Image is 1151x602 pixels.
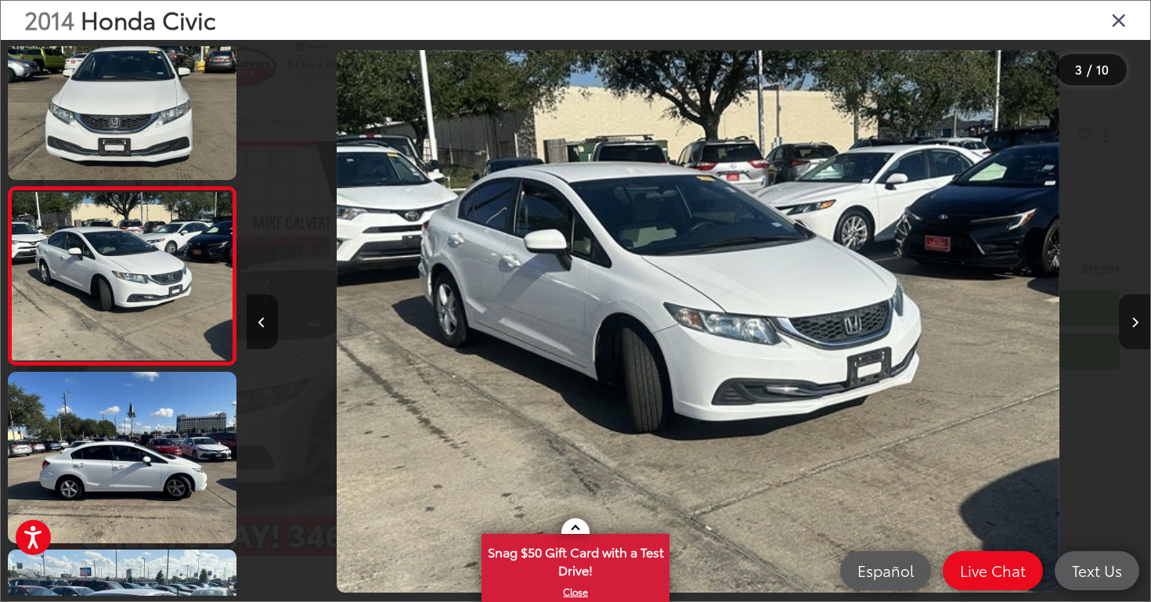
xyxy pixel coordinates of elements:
a: Live Chat [943,551,1043,590]
a: Text Us [1055,551,1139,590]
span: 2014 [24,2,74,36]
span: Honda Civic [81,2,216,36]
span: Text Us [1064,561,1130,580]
span: 3 [1075,60,1082,78]
a: Español [840,551,931,590]
span: Español [850,561,922,580]
span: 10 [1096,60,1109,78]
img: 2014 Honda Civic LX [5,370,238,545]
span: Snag $50 Gift Card with a Test Drive! [483,535,668,583]
i: Close gallery [1111,9,1127,30]
span: / [1085,64,1093,75]
div: 2014 Honda Civic LX 2 [246,50,1149,592]
button: Next image [1119,294,1150,349]
button: Previous image [247,294,278,349]
img: 2014 Honda Civic LX [337,50,1059,592]
img: 2014 Honda Civic LX [9,192,234,360]
img: 2014 Honda Civic LX [5,8,238,182]
span: Live Chat [952,561,1034,580]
